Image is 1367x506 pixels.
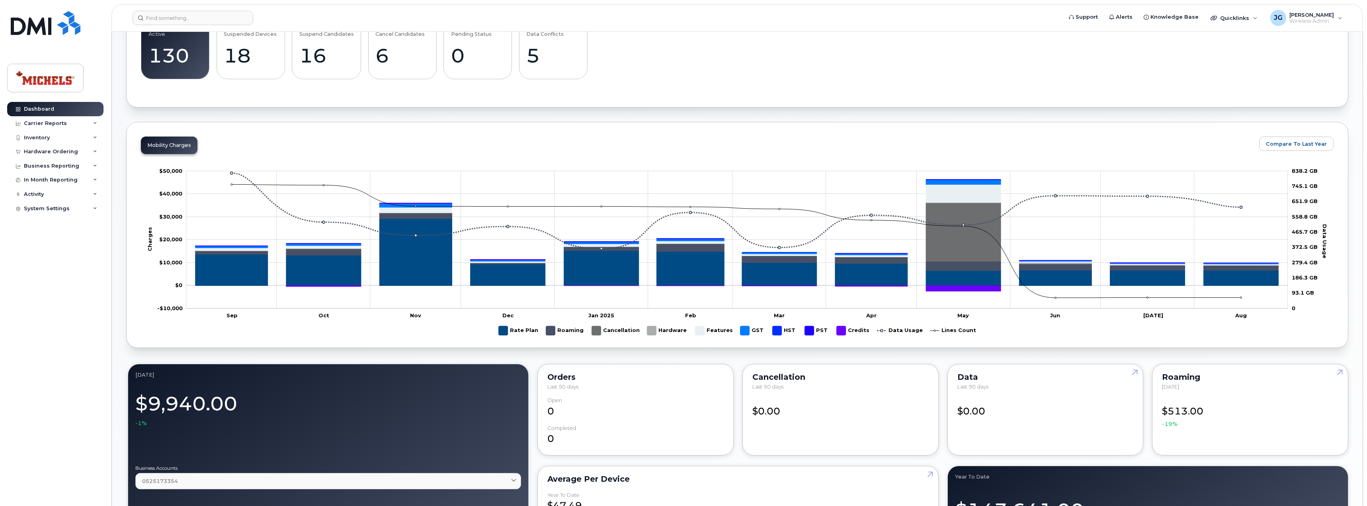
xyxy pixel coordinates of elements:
[410,312,421,318] tspan: Nov
[1292,213,1318,220] tspan: 558.8 GB
[1162,397,1338,428] div: $513.00
[195,184,1279,265] g: Features
[957,397,1134,418] div: $0.00
[1265,10,1348,26] div: Justin Gundran
[1289,12,1334,18] span: [PERSON_NAME]
[547,383,578,390] span: Last 90 days
[499,323,976,338] g: Legend
[1292,289,1314,296] tspan: 93.1 GB
[1116,13,1133,21] span: Alerts
[1289,18,1334,24] span: Wireless Admin
[1050,312,1060,318] tspan: Jun
[805,323,829,338] g: PST
[955,473,1341,480] div: Year to Date
[1143,312,1163,318] tspan: [DATE]
[1220,15,1249,21] span: Quicklinks
[159,236,182,242] g: $0
[547,476,928,482] div: Average per Device
[1292,259,1318,266] tspan: 279.4 GB
[1162,383,1179,390] span: [DATE]
[159,259,182,266] tspan: $10,000
[159,168,182,174] g: $0
[1162,374,1338,380] div: Roaming
[957,312,969,318] tspan: May
[1292,244,1318,250] tspan: 372.5 GB
[752,374,929,380] div: Cancellation
[135,388,521,428] div: $9,940.00
[588,312,614,318] tspan: Jan 2025
[157,305,183,311] tspan: -$10,000
[148,24,202,75] a: Active130
[526,24,580,75] a: Data Conflicts5
[957,374,1134,380] div: Data
[1063,9,1103,25] a: Support
[1274,13,1283,23] span: JG
[647,323,687,338] g: Hardware
[375,44,429,67] div: 6
[451,44,505,67] div: 0
[957,383,988,390] span: Last 90 days
[159,213,182,220] tspan: $30,000
[752,397,929,418] div: $0.00
[740,323,765,338] g: GST
[159,236,182,242] tspan: $20,000
[1235,312,1247,318] tspan: Aug
[299,24,354,75] a: Suspend Candidates16
[1138,9,1204,25] a: Knowledge Base
[1266,140,1327,148] span: Compare To Last Year
[695,323,733,338] g: Features
[1292,305,1295,311] tspan: 0
[146,227,153,251] tspan: Charges
[1292,274,1318,281] tspan: 186.3 GB
[375,24,429,75] a: Cancel Candidates6
[133,11,253,25] input: Find something...
[1292,229,1318,235] tspan: 465.7 GB
[175,282,182,288] tspan: $0
[227,312,238,318] tspan: Sep
[1292,183,1318,189] tspan: 745.1 GB
[135,419,147,427] span: -1%
[774,312,785,318] tspan: Mar
[135,466,521,471] label: Business Accounts
[837,323,869,338] g: Credits
[195,180,1279,264] g: GST
[135,371,521,378] div: August 2025
[195,219,1279,285] g: Rate Plan
[546,323,584,338] g: Roaming
[159,190,182,197] tspan: $40,000
[526,44,580,67] div: 5
[451,24,505,75] a: Pending Status0
[135,473,521,489] a: 0525173354
[157,305,183,311] g: $0
[592,323,640,338] g: Cancellation
[159,190,182,197] g: $0
[159,168,182,174] tspan: $50,000
[1322,224,1328,258] tspan: Data Usage
[877,323,923,338] g: Data Usage
[318,312,329,318] tspan: Oct
[930,323,976,338] g: Lines Count
[547,492,580,498] div: Year to Date
[685,312,696,318] tspan: Feb
[547,397,724,418] div: 0
[752,383,783,390] span: Last 90 days
[547,425,576,431] div: completed
[1292,198,1318,204] tspan: 651.9 GB
[547,425,724,446] div: 0
[502,312,514,318] tspan: Dec
[148,44,202,67] div: 130
[1150,13,1199,21] span: Knowledge Base
[773,323,797,338] g: HST
[142,477,178,485] span: 0525173354
[499,323,538,338] g: Rate Plan
[299,44,354,67] div: 16
[1259,137,1334,151] button: Compare To Last Year
[547,374,724,380] div: Orders
[1076,13,1098,21] span: Support
[224,24,277,75] a: Suspended Devices18
[866,312,877,318] tspan: Apr
[224,44,277,67] div: 18
[159,213,182,220] g: $0
[1292,168,1318,174] tspan: 838.2 GB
